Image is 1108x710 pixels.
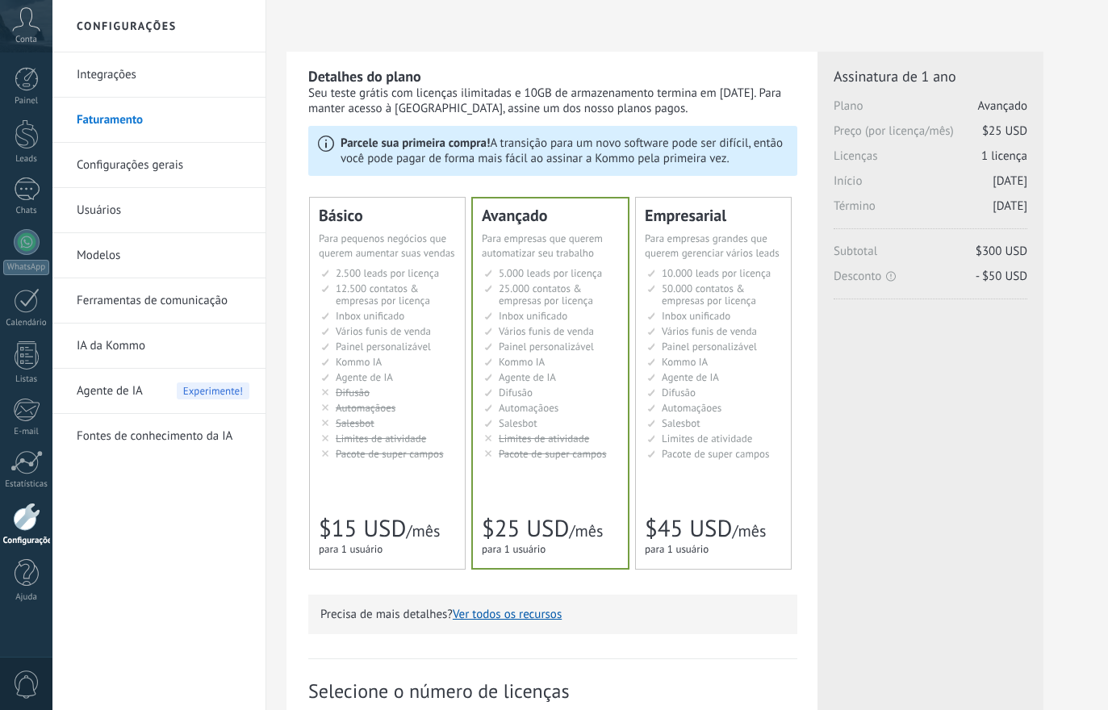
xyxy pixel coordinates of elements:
span: Preço (por licença/mês) [834,123,1027,148]
span: Selecione o número de licenças [308,679,797,704]
span: Painel personalizável [499,340,594,353]
span: $300 USD [976,244,1027,259]
span: Subtotal [834,244,1027,269]
div: E-mail [3,427,50,437]
span: Agente de IA [499,370,556,384]
div: Estatísticas [3,479,50,490]
div: Calendário [3,318,50,328]
span: Pacote de super campos [336,447,444,461]
span: Limites de atividade [336,432,426,445]
span: - $50 USD [976,269,1027,284]
b: Parcele sua primeira compra! [341,136,490,151]
span: Plano [834,98,1027,123]
span: Kommo IA [662,355,708,369]
span: 50.000 contatos & empresas por licença [662,282,756,307]
span: Inbox unificado [662,309,730,323]
span: Pacote de super campos [499,447,607,461]
span: Desconto [834,269,1027,284]
span: 5.000 leads por licença [499,266,602,280]
span: Kommo IA [499,355,545,369]
li: Modelos [52,233,266,278]
li: Faturamento [52,98,266,143]
li: IA da Kommo [52,324,266,369]
p: A transição para um novo software pode ser difícil, então você pode pagar de forma mais fácil ao ... [341,136,788,166]
a: Integrações [77,52,249,98]
span: para 1 usuário [645,542,709,556]
span: $25 USD [482,513,569,544]
span: Kommo IA [336,355,382,369]
li: Integrações [52,52,266,98]
div: WhatsApp [3,260,49,275]
span: Automaçãoes [336,401,395,415]
li: Configurações gerais [52,143,266,188]
div: Avançado [482,207,619,223]
span: Salesbot [499,416,537,430]
span: /mês [732,520,766,541]
span: 2.500 leads por licença [336,266,439,280]
span: Conta [15,35,37,45]
span: Painel personalizável [336,340,431,353]
span: Agente de IA [336,370,393,384]
a: IA da Kommo [77,324,249,369]
span: Vários funis de venda [336,324,431,338]
button: Ver todos os recursos [453,607,562,622]
span: Vários funis de venda [499,324,594,338]
span: Avançado [978,98,1027,114]
li: Fontes de conhecimento da IA [52,414,266,458]
p: Precisa de mais detalhes? [320,607,785,622]
div: Leads [3,154,50,165]
span: Inbox unificado [499,309,567,323]
div: Painel [3,96,50,106]
span: Inbox unificado [336,309,404,323]
span: 10.000 leads por licença [662,266,771,280]
span: $15 USD [319,513,406,544]
span: 12.500 contatos & empresas por licença [336,282,430,307]
a: Agente de IA Experimente! [77,369,249,414]
span: $25 USD [982,123,1027,139]
span: para 1 usuário [482,542,546,556]
span: $45 USD [645,513,732,544]
span: Término [834,198,1027,223]
div: Chats [3,206,50,216]
span: Para pequenos negócios que querem aumentar suas vendas [319,232,455,260]
span: Difusão [499,386,533,399]
a: Modelos [77,233,249,278]
span: Início [834,173,1027,198]
div: Empresarial [645,207,782,223]
div: Básico [319,207,456,223]
span: Salesbot [336,416,374,430]
span: [DATE] [993,198,1027,214]
span: Para empresas grandes que querem gerenciar vários leads [645,232,780,260]
span: [DATE] [993,173,1027,189]
a: Usuários [77,188,249,233]
span: /mês [569,520,603,541]
span: Experimente! [177,382,249,399]
span: Limites de atividade [662,432,752,445]
span: Difusão [662,386,696,399]
span: 1 licença [981,148,1027,164]
span: Automaçãoes [662,401,721,415]
span: Para empresas que querem automatizar seu trabalho [482,232,603,260]
span: Difusão [336,386,370,399]
span: Salesbot [662,416,700,430]
span: Agente de IA [77,369,143,414]
a: Configurações gerais [77,143,249,188]
div: Configurações [3,536,50,546]
span: Painel personalizável [662,340,757,353]
span: /mês [406,520,440,541]
li: Ferramentas de comunicação [52,278,266,324]
div: Seu teste grátis com licenças ilimitadas e 10GB de armazenamento termina em [DATE]. Para manter a... [308,86,797,116]
li: Agente de IA [52,369,266,414]
a: Fontes de conhecimento da IA [77,414,249,459]
a: Faturamento [77,98,249,143]
span: Agente de IA [662,370,719,384]
span: Assinatura de 1 ano [834,67,1027,86]
li: Usuários [52,188,266,233]
span: Licenças [834,148,1027,173]
b: Detalhes do plano [308,67,421,86]
span: Pacote de super campos [662,447,770,461]
span: para 1 usuário [319,542,383,556]
a: Ferramentas de comunicação [77,278,249,324]
span: Vários funis de venda [662,324,757,338]
span: Limites de atividade [499,432,589,445]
